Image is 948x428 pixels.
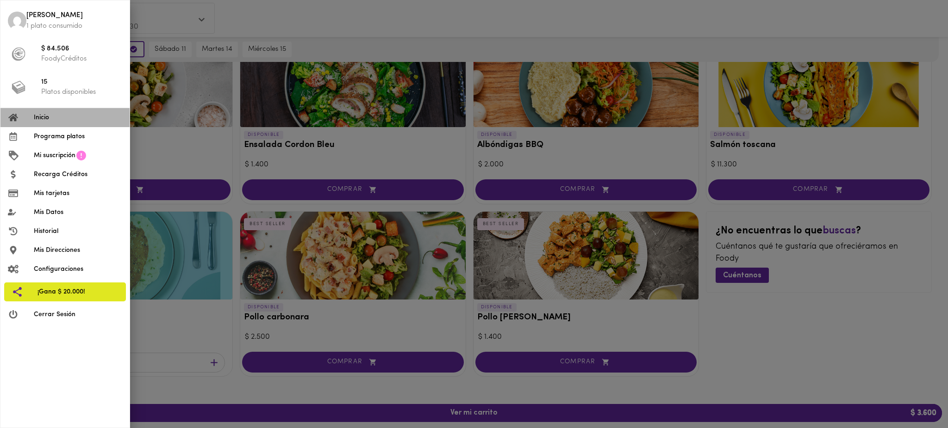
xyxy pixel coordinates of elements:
span: Mis Datos [34,208,122,217]
img: foody-creditos-black.png [12,47,25,61]
span: Historial [34,226,122,236]
span: $ 84.506 [41,44,122,55]
span: Recarga Créditos [34,170,122,179]
span: [PERSON_NAME] [26,11,122,21]
span: Configuraciones [34,264,122,274]
p: FoodyCréditos [41,54,122,64]
span: 15 [41,77,122,88]
p: Platos disponibles [41,87,122,97]
span: Mis Direcciones [34,245,122,255]
img: platos_menu.png [12,80,25,94]
span: ¡Gana $ 20.000! [37,287,118,297]
p: 1 plato consumido [26,21,122,31]
iframe: Messagebird Livechat Widget [894,374,939,419]
span: Inicio [34,113,122,122]
span: Cerrar Sesión [34,310,122,319]
span: Programa platos [34,132,122,141]
span: Mi suscripción [34,151,75,160]
span: Mis tarjetas [34,189,122,198]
